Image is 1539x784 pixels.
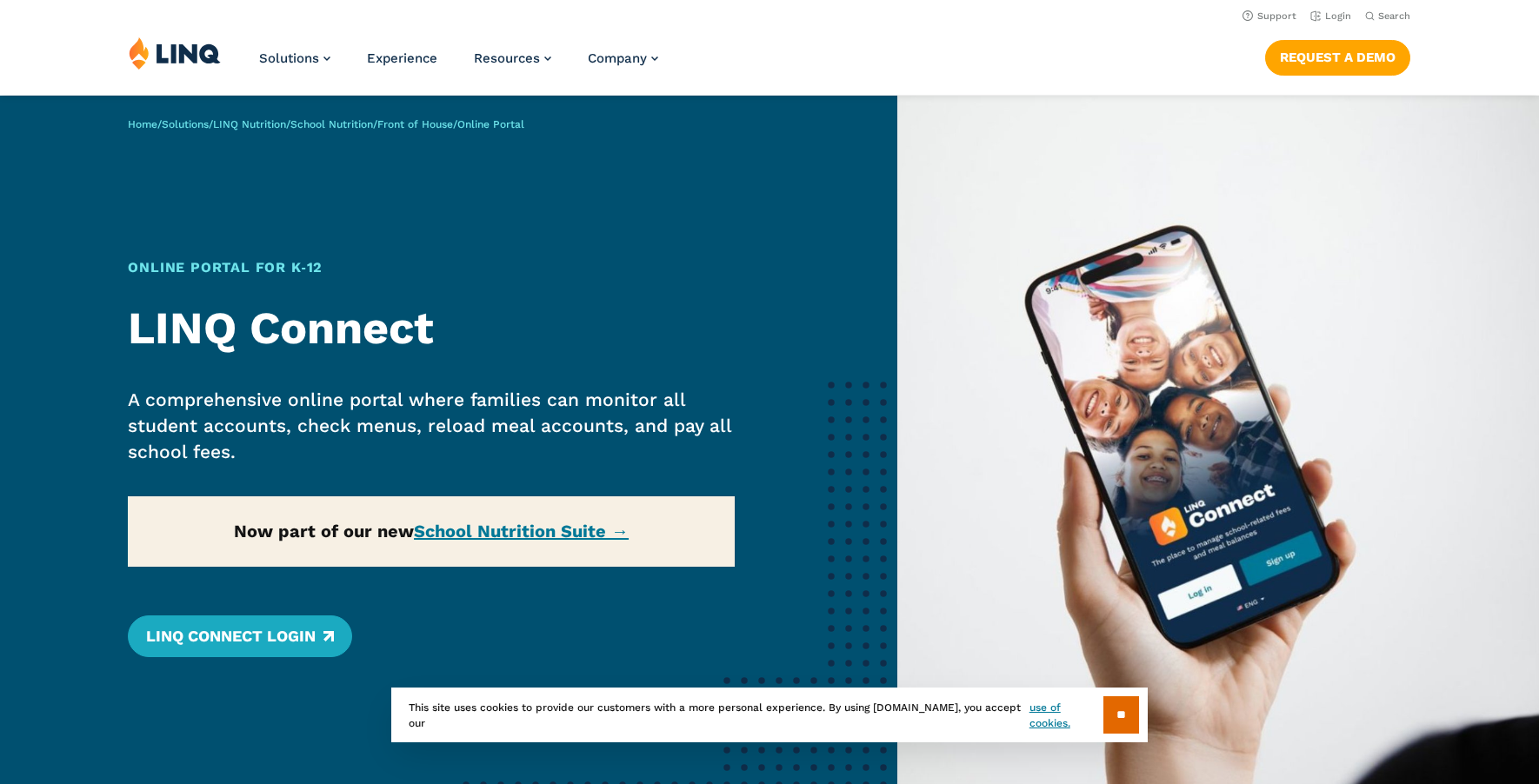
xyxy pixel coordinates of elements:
[162,118,209,130] a: Solutions
[128,118,157,130] a: Home
[259,50,319,66] span: Solutions
[128,387,734,465] p: A comprehensive online portal where families can monitor all student accounts, check menus, reloa...
[128,118,524,130] span: / / / / /
[234,521,629,541] strong: Now part of our new
[391,688,1148,742] div: This site uses cookies to provide our customers with a more personal experience. By using [DOMAIN...
[414,521,629,541] a: School Nutrition Suite →
[1265,37,1410,75] nav: Button Navigation
[128,302,434,355] strong: LINQ Connect
[1265,40,1410,75] a: Request a Demo
[259,37,658,94] nav: Primary Navigation
[1029,700,1103,731] a: use of cookies.
[367,50,437,66] a: Experience
[213,118,286,130] a: LINQ Nutrition
[1243,10,1296,22] a: Support
[377,118,453,130] a: Front of House
[1365,10,1410,23] button: Open Search Bar
[290,118,373,130] a: School Nutrition
[128,615,351,657] a: LINQ Connect Login
[259,50,330,66] a: Solutions
[474,50,540,66] span: Resources
[474,50,551,66] a: Resources
[588,50,647,66] span: Company
[1378,10,1410,22] span: Search
[457,118,524,130] span: Online Portal
[129,37,221,70] img: LINQ | K‑12 Software
[588,50,658,66] a: Company
[128,257,734,278] h1: Online Portal for K‑12
[1310,10,1351,22] a: Login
